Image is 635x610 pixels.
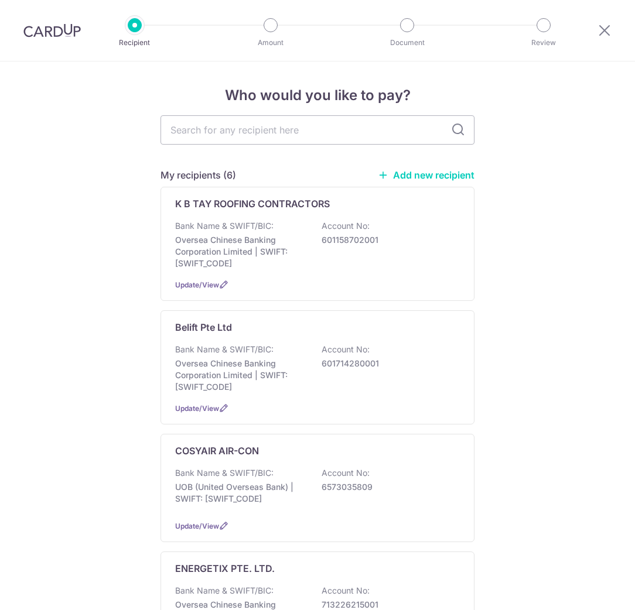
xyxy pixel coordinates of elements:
[175,561,275,575] p: ENERGETIX PTE. LTD.
[175,444,259,458] p: COSYAIR AIR-CON
[161,115,474,145] input: Search for any recipient here
[322,234,453,246] p: 601158702001
[161,85,474,106] h4: Who would you like to pay?
[322,220,370,232] p: Account No:
[175,234,306,269] p: Oversea Chinese Banking Corporation Limited | SWIFT: [SWIFT_CODE]
[322,481,453,493] p: 6573035809
[175,467,274,479] p: Bank Name & SWIFT/BIC:
[175,585,274,597] p: Bank Name & SWIFT/BIC:
[322,358,453,369] p: 601714280001
[322,585,370,597] p: Account No:
[175,404,219,413] a: Update/View
[500,37,587,49] p: Review
[23,23,81,37] img: CardUp
[175,522,219,530] a: Update/View
[378,169,474,181] a: Add new recipient
[161,168,236,182] h5: My recipients (6)
[175,220,274,232] p: Bank Name & SWIFT/BIC:
[175,280,219,289] a: Update/View
[322,467,370,479] p: Account No:
[91,37,178,49] p: Recipient
[175,320,232,334] p: Belift Pte Ltd
[175,481,306,505] p: UOB (United Overseas Bank) | SWIFT: [SWIFT_CODE]
[175,358,306,393] p: Oversea Chinese Banking Corporation Limited | SWIFT: [SWIFT_CODE]
[322,344,370,355] p: Account No:
[364,37,450,49] p: Document
[175,344,274,355] p: Bank Name & SWIFT/BIC:
[227,37,314,49] p: Amount
[175,197,330,211] p: K B TAY ROOFING CONTRACTORS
